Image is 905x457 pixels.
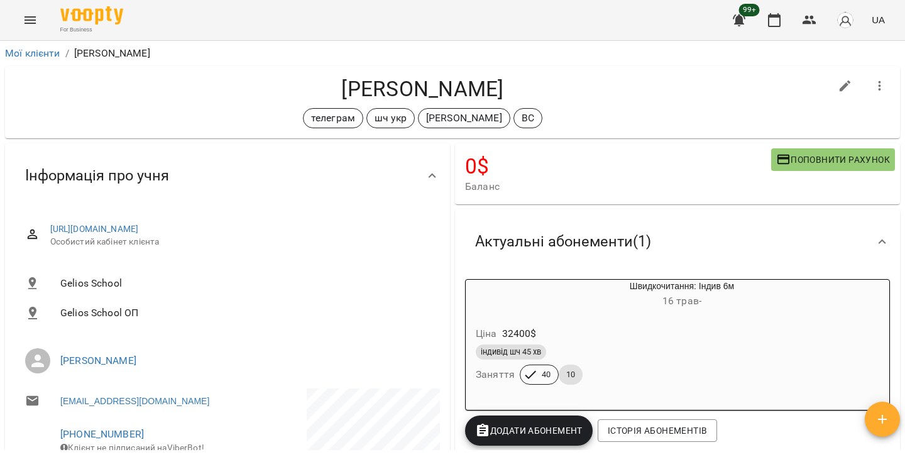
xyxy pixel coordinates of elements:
button: Menu [15,5,45,35]
span: Баланс [465,179,771,194]
span: 16 трав - [662,295,701,307]
img: Voopty Logo [60,6,123,25]
p: 32400 $ [502,326,537,341]
p: [PERSON_NAME] [426,111,502,126]
div: телеграм [303,108,363,128]
p: телеграм [311,111,355,126]
button: Швидкочитання: Індив 6м16 трав- Ціна32400$індивід шч 45 хвЗаняття4010 [466,280,838,400]
span: Додати Абонемент [475,423,583,438]
span: Поповнити рахунок [776,152,890,167]
nav: breadcrumb [5,46,900,61]
div: Актуальні абонементи(1) [455,209,900,274]
span: UA [872,13,885,26]
a: [PHONE_NUMBER] [60,428,144,440]
button: UA [867,8,890,31]
span: Gelios School [60,276,430,291]
img: avatar_s.png [836,11,854,29]
p: [PERSON_NAME] [74,46,150,61]
span: 99+ [739,4,760,16]
div: Інформація про учня [5,143,450,208]
span: Інформація про учня [25,166,169,185]
span: For Business [60,26,123,34]
h6: Заняття [476,366,515,383]
div: [PERSON_NAME] [418,108,510,128]
span: Клієнт не підписаний на ViberBot! [60,443,204,453]
span: 40 [534,369,558,380]
span: Актуальні абонементи ( 1 ) [475,232,651,251]
button: Поповнити рахунок [771,148,895,171]
h6: Ціна [476,325,497,343]
a: [URL][DOMAIN_NAME] [50,224,139,234]
span: Особистий кабінет клієнта [50,236,430,248]
h4: [PERSON_NAME] [15,76,830,102]
span: Gelios School ОП [60,306,430,321]
li: / [65,46,69,61]
span: 10 [559,369,583,380]
div: Швидкочитання: Індив 6м [466,280,526,310]
p: шч укр [375,111,407,126]
button: Історія абонементів [598,419,717,442]
h4: 0 $ [465,153,771,179]
a: [PERSON_NAME] [60,355,136,366]
span: Історія абонементів [608,423,707,438]
div: ВС [513,108,542,128]
a: Мої клієнти [5,47,60,59]
div: Швидкочитання: Індив 6м [526,280,838,310]
button: Додати Абонемент [465,416,593,446]
div: шч укр [366,108,415,128]
span: індивід шч 45 хв [476,346,546,358]
p: ВС [522,111,534,126]
a: [EMAIL_ADDRESS][DOMAIN_NAME] [60,395,209,407]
